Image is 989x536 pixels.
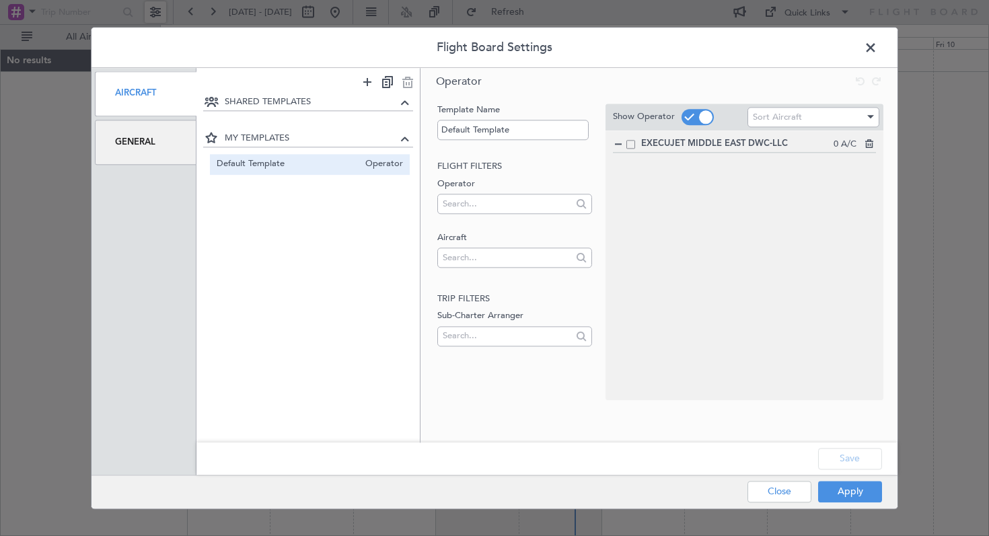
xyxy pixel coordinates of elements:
[443,326,571,346] input: Search...
[437,309,591,323] label: Sub-Charter Arranger
[753,111,802,123] span: Sort Aircraft
[641,137,834,151] span: EXECUJET MIDDLE EAST DWC-LLC
[91,28,898,68] header: Flight Board Settings
[225,132,398,146] span: MY TEMPLATES
[437,231,591,245] label: Aircraft
[225,95,398,109] span: SHARED TEMPLATES
[437,160,591,174] h2: Flight filters
[834,138,856,151] span: 0 A/C
[436,74,482,89] span: Operator
[217,157,359,171] span: Default Template
[443,247,571,268] input: Search...
[437,293,591,306] h2: Trip filters
[437,178,591,191] label: Operator
[443,194,571,214] input: Search...
[95,71,196,116] div: Aircraft
[818,481,882,502] button: Apply
[613,111,675,124] label: Show Operator
[437,104,591,117] label: Template Name
[747,481,811,502] button: Close
[359,157,403,171] span: Operator
[95,120,196,165] div: General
